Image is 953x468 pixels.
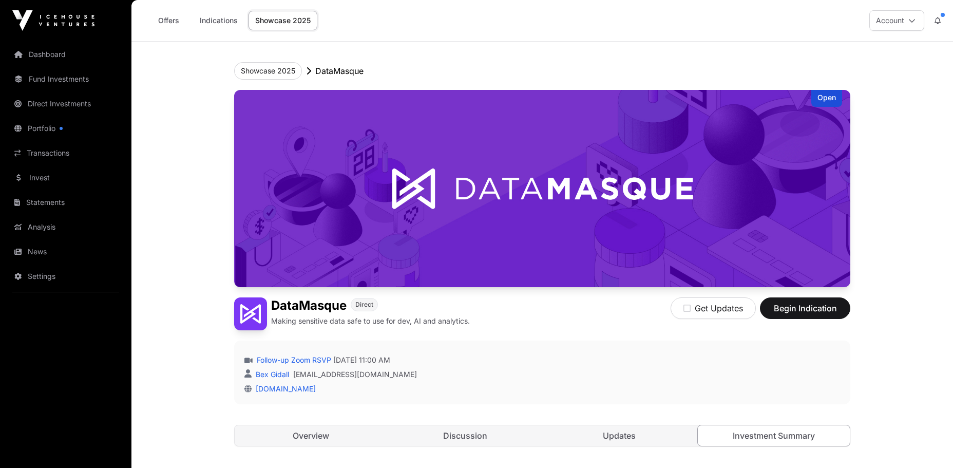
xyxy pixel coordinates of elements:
[697,425,851,446] a: Investment Summary
[355,301,373,309] span: Direct
[254,370,289,379] a: Bex Gidall
[8,117,123,140] a: Portfolio
[249,11,317,30] a: Showcase 2025
[760,297,850,319] button: Begin Indication
[543,425,696,446] a: Updates
[671,297,756,319] button: Get Updates
[148,11,189,30] a: Offers
[8,43,123,66] a: Dashboard
[8,265,123,288] a: Settings
[869,10,924,31] button: Account
[193,11,244,30] a: Indications
[8,240,123,263] a: News
[333,355,390,365] span: [DATE] 11:00 AM
[234,297,267,330] img: DataMasque
[271,316,470,326] p: Making sensitive data safe to use for dev, AI and analytics.
[8,142,123,164] a: Transactions
[252,384,316,393] a: [DOMAIN_NAME]
[271,297,347,314] h1: DataMasque
[8,68,123,90] a: Fund Investments
[293,369,417,380] a: [EMAIL_ADDRESS][DOMAIN_NAME]
[8,216,123,238] a: Analysis
[235,425,387,446] a: Overview
[773,302,837,314] span: Begin Indication
[255,355,331,365] a: Follow-up Zoom RSVP
[8,191,123,214] a: Statements
[389,425,542,446] a: Discussion
[811,90,842,107] div: Open
[12,10,94,31] img: Icehouse Ventures Logo
[8,166,123,189] a: Invest
[315,65,364,77] p: DataMasque
[902,419,953,468] iframe: Chat Widget
[234,62,302,80] button: Showcase 2025
[235,425,850,446] nav: Tabs
[760,308,850,318] a: Begin Indication
[234,90,850,287] img: DataMasque
[8,92,123,115] a: Direct Investments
